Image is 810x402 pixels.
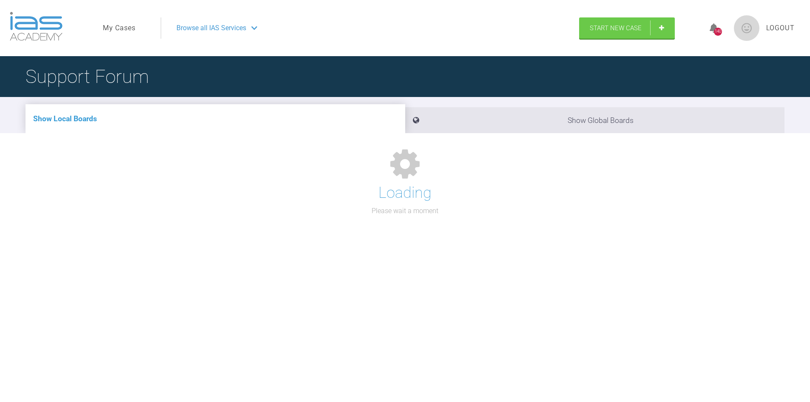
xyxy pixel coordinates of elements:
[372,205,438,217] p: Please wait a moment
[176,23,246,34] span: Browse all IAS Services
[405,107,785,133] li: Show Global Boards
[734,15,759,41] img: profile.png
[26,104,405,133] li: Show Local Boards
[103,23,136,34] a: My Cases
[579,17,675,39] a: Start New Case
[26,62,149,91] h1: Support Forum
[10,12,63,41] img: logo-light.3e3ef733.png
[714,28,722,36] div: 140
[378,181,432,205] h1: Loading
[766,23,795,34] a: Logout
[590,24,642,32] span: Start New Case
